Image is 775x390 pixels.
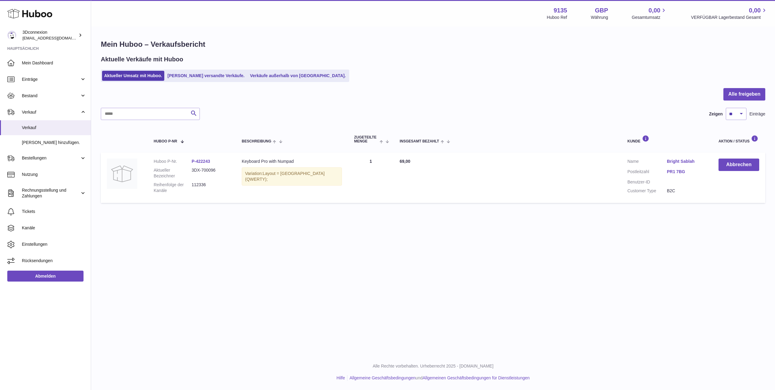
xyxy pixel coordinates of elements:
div: Kunde [627,135,706,143]
span: Insgesamt bezahlt [400,139,439,143]
span: Kanäle [22,225,86,231]
span: Beschreibung [242,139,271,143]
strong: 9135 [554,6,567,15]
a: Verkäufe außerhalb von [GEOGRAPHIC_DATA]. [248,71,348,81]
a: PR1 7BG [667,169,706,175]
span: Bestand [22,93,80,99]
a: Aktueller Umsatz mit Huboo. [102,71,164,81]
strong: GBP [595,6,608,15]
dt: Customer Type [627,188,667,194]
a: 0,00 VERFÜGBAR Lagerbestand Gesamt [691,6,768,20]
span: [EMAIL_ADDRESS][DOMAIN_NAME] [22,36,89,40]
a: Abmelden [7,271,84,282]
li: und [347,375,530,381]
div: Keyboard Pro with Numpad [242,159,342,164]
div: 3Dconnexion [22,29,77,41]
button: Alle freigeben [723,88,765,101]
dt: Benutzer-ID [627,179,667,185]
span: Layout = [GEOGRAPHIC_DATA] (QWERTY); [245,171,325,182]
label: Zeigen [709,111,723,117]
span: VERFÜGBAR Lagerbestand Gesamt [691,15,768,20]
dd: B2C [667,188,706,194]
span: Tickets [22,209,86,214]
span: Gesamtumsatz [632,15,667,20]
span: [PERSON_NAME] hinzufügen. [22,140,86,145]
div: Währung [591,15,608,20]
dt: Aktueller Bezeichner [154,167,192,179]
a: P-422243 [192,159,210,164]
a: Hilfe [336,375,345,380]
div: Variation: [242,167,342,186]
span: Rücksendungen [22,258,86,264]
dt: Reihenfolge der Kanäle [154,182,192,193]
div: Huboo Ref [547,15,567,20]
span: Einträge [749,111,765,117]
a: Allgemeinen Geschäftsbedingungen für Dienstleistungen [422,375,530,380]
span: ZUGETEILTE Menge [354,135,378,143]
span: Nutzung [22,172,86,177]
span: Einstellungen [22,241,86,247]
span: 0,00 [749,6,761,15]
a: Allgemeine Geschäftsbedingungen [350,375,415,380]
img: no-photo.jpg [107,159,137,189]
span: 0,00 [649,6,661,15]
h1: Mein Huboo – Verkaufsbericht [101,39,765,49]
p: Alle Rechte vorbehalten. Urheberrecht 2025 - [DOMAIN_NAME] [96,363,770,369]
span: Mein Dashboard [22,60,86,66]
dt: Huboo P-Nr. [154,159,192,164]
span: Huboo P-Nr [154,139,177,143]
dt: Postleitzahl [627,169,667,176]
a: [PERSON_NAME] versandte Verkäufe. [166,71,247,81]
a: 0,00 Gesamtumsatz [632,6,667,20]
span: 69,00 [400,159,410,164]
span: Einträge [22,77,80,82]
h2: Aktuelle Verkäufe mit Huboo [101,55,183,63]
span: Bestellungen [22,155,80,161]
dt: Name [627,159,667,166]
span: Rechnungsstellung und Zahlungen [22,187,80,199]
span: Verkauf [22,125,86,131]
div: Aktion / Status [719,135,759,143]
a: Bright Sablah [667,159,706,164]
dd: 3DX-700096 [192,167,230,179]
button: Abbrechen [719,159,759,171]
span: Verkauf [22,109,80,115]
img: order_eu@3dconnexion.com [7,31,16,40]
td: 1 [348,152,394,203]
dd: 112336 [192,182,230,193]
